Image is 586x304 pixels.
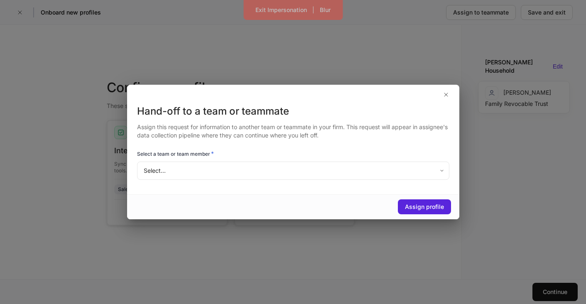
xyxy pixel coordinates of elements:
[320,6,331,14] div: Blur
[137,162,449,180] div: Select...
[405,203,444,211] div: Assign profile
[137,105,449,118] div: Hand-off to a team or teammate
[398,199,451,214] button: Assign profile
[137,118,449,140] div: Assign this request for information to another team or teammate in your firm. This request will a...
[255,6,307,14] div: Exit Impersonation
[137,150,214,158] h6: Select a team or team member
